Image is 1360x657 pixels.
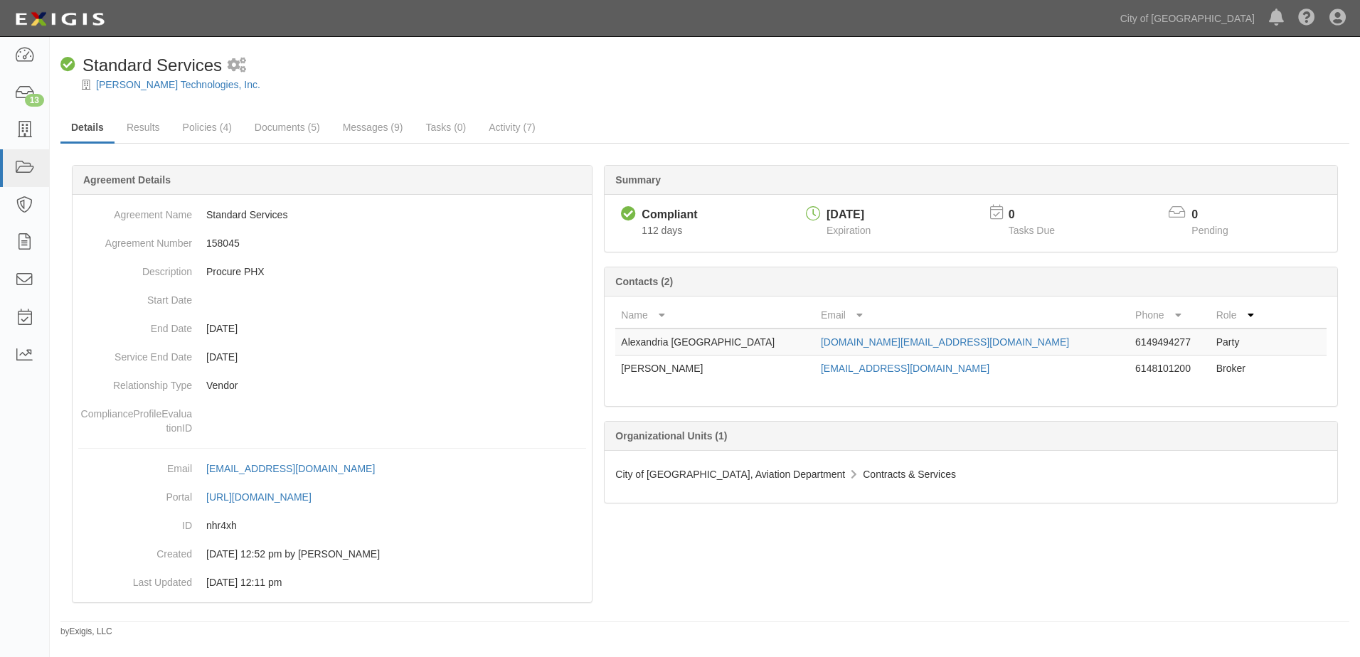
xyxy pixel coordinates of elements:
a: [DOMAIN_NAME][EMAIL_ADDRESS][DOMAIN_NAME] [821,336,1069,348]
small: by [60,626,112,638]
a: City of [GEOGRAPHIC_DATA] [1113,4,1262,33]
dt: Portal [78,483,192,504]
dd: [DATE] 12:52 pm by [PERSON_NAME] [78,540,586,568]
a: [EMAIL_ADDRESS][DOMAIN_NAME] [821,363,989,374]
p: 0 [1009,207,1073,223]
dt: Start Date [78,286,192,307]
th: Role [1211,302,1270,328]
div: Compliant [642,207,697,223]
img: logo-5460c22ac91f19d4615b14bd174203de0afe785f0fc80cf4dbbc73dc1793850b.png [11,6,109,32]
td: Alexandria [GEOGRAPHIC_DATA] [615,328,815,356]
dd: nhr4xh [78,511,586,540]
a: [URL][DOMAIN_NAME] [206,491,327,503]
dt: ID [78,511,192,533]
b: Organizational Units (1) [615,430,727,442]
div: 13 [25,94,44,107]
dt: Agreement Name [78,201,192,222]
i: Compliant [60,58,75,73]
span: Tasks Due [1009,225,1055,236]
dt: Agreement Number [78,229,192,250]
div: Standard Services [60,53,222,78]
dt: Last Updated [78,568,192,589]
span: Contracts & Services [863,469,956,480]
dd: [DATE] [78,343,586,371]
th: Name [615,302,815,328]
td: 6148101200 [1130,356,1211,382]
a: Activity (7) [478,113,546,141]
dd: 158045 [78,229,586,257]
td: Broker [1211,356,1270,382]
dt: Service End Date [78,343,192,364]
i: Help Center - Complianz [1298,10,1315,27]
b: Agreement Details [83,174,171,186]
a: Details [60,113,115,144]
a: Results [116,113,171,141]
dd: Standard Services [78,201,586,229]
a: Documents (5) [244,113,331,141]
td: [PERSON_NAME] [615,356,815,382]
b: Summary [615,174,661,186]
span: Standard Services [83,55,222,75]
dd: [DATE] 12:11 pm [78,568,586,597]
td: 6149494277 [1130,328,1211,356]
a: Tasks (0) [415,113,477,141]
a: Exigis, LLC [70,626,112,636]
dt: Description [78,257,192,279]
p: 0 [1191,207,1245,223]
th: Phone [1130,302,1211,328]
p: Procure PHX [206,265,586,279]
span: Pending [1191,225,1228,236]
dd: [DATE] [78,314,586,343]
span: Since 06/24/2025 [642,225,682,236]
dt: End Date [78,314,192,336]
span: Expiration [827,225,871,236]
dt: Relationship Type [78,371,192,392]
dt: Email [78,454,192,476]
div: [DATE] [827,207,871,223]
span: City of [GEOGRAPHIC_DATA], Aviation Department [615,469,845,480]
th: Email [815,302,1130,328]
a: [PERSON_NAME] Technologies, Inc. [96,79,260,90]
div: [EMAIL_ADDRESS][DOMAIN_NAME] [206,461,375,476]
dd: Vendor [78,371,586,400]
a: Policies (4) [172,113,243,141]
i: Compliant [621,207,636,222]
i: 1 scheduled workflow [228,58,246,73]
dt: Created [78,540,192,561]
dt: ComplianceProfileEvaluationID [78,400,192,435]
a: Messages (9) [332,113,414,141]
a: [EMAIL_ADDRESS][DOMAIN_NAME] [206,463,391,474]
td: Party [1211,328,1270,356]
b: Contacts (2) [615,276,673,287]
